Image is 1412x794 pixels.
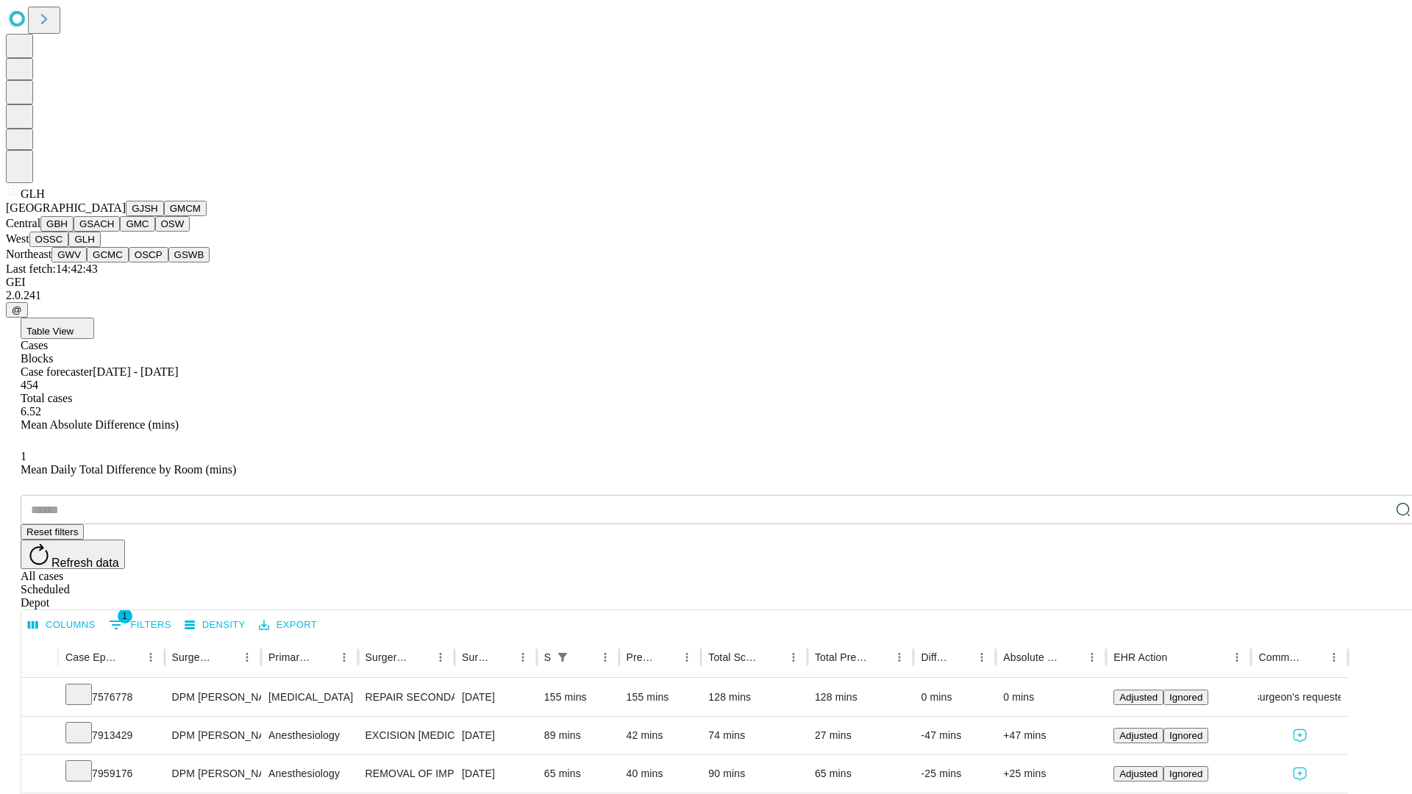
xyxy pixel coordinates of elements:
div: 128 mins [815,679,907,716]
span: Ignored [1169,692,1202,703]
button: Sort [1303,647,1324,668]
span: Total cases [21,392,72,404]
button: Show filters [105,613,175,637]
div: 65 mins [815,755,907,793]
button: Sort [216,647,237,668]
span: 1 [118,609,132,623]
button: Export [255,614,321,637]
div: 89 mins [544,717,612,754]
button: Expand [29,762,51,787]
div: Predicted In Room Duration [627,651,655,663]
span: Mean Absolute Difference (mins) [21,418,179,431]
div: +25 mins [1003,755,1099,793]
div: 74 mins [708,717,800,754]
div: -47 mins [921,717,988,754]
div: Absolute Difference [1003,651,1060,663]
span: Table View [26,326,74,337]
div: Used surgeon's requested time [1258,679,1340,716]
div: Total Predicted Duration [815,651,868,663]
button: Menu [1324,647,1344,668]
div: 7959176 [65,755,157,793]
button: GMCM [164,201,207,216]
span: 1 [21,450,26,462]
button: Menu [1082,647,1102,668]
div: REMOVAL OF IMPLANT DEEP [366,755,447,793]
button: GSWB [168,247,210,262]
button: Density [181,614,249,637]
button: Adjusted [1113,690,1163,705]
div: [DATE] [462,717,529,754]
button: Menu [783,647,804,668]
button: Sort [574,647,595,668]
button: Expand [29,723,51,749]
button: Expand [29,685,51,711]
div: [DATE] [462,679,529,716]
div: 0 mins [921,679,988,716]
button: GWV [51,247,87,262]
div: 1 active filter [552,647,573,668]
button: Sort [410,647,430,668]
span: Central [6,217,40,229]
span: Case forecaster [21,365,93,378]
div: DPM [PERSON_NAME] [PERSON_NAME] Dpm [172,679,254,716]
button: Ignored [1163,728,1208,743]
span: Mean Daily Total Difference by Room (mins) [21,463,236,476]
button: Sort [120,647,140,668]
button: Menu [677,647,697,668]
div: 2.0.241 [6,289,1406,302]
span: [GEOGRAPHIC_DATA] [6,201,126,214]
div: Anesthesiology [268,755,350,793]
div: Surgeon Name [172,651,215,663]
button: Sort [1061,647,1082,668]
div: +47 mins [1003,717,1099,754]
button: Menu [971,647,992,668]
div: 155 mins [627,679,694,716]
button: Table View [21,318,94,339]
span: Adjusted [1119,692,1158,703]
div: Primary Service [268,651,311,663]
button: OSSC [29,232,69,247]
button: @ [6,302,28,318]
span: Last fetch: 14:42:43 [6,262,98,275]
div: 128 mins [708,679,800,716]
div: GEI [6,276,1406,289]
button: Sort [492,647,513,668]
button: Adjusted [1113,766,1163,782]
div: 42 mins [627,717,694,754]
button: GLH [68,232,100,247]
div: EXCISION [MEDICAL_DATA] [MEDICAL_DATA] SCALP NECK [366,717,447,754]
div: 90 mins [708,755,800,793]
div: 7913429 [65,717,157,754]
span: Adjusted [1119,768,1158,779]
button: Menu [334,647,354,668]
span: West [6,232,29,245]
button: Menu [237,647,257,668]
div: Comments [1258,651,1301,663]
span: Adjusted [1119,730,1158,741]
button: Menu [595,647,616,668]
button: GMC [120,216,154,232]
button: Sort [951,647,971,668]
button: Show filters [552,647,573,668]
span: Ignored [1169,730,1202,741]
button: Sort [1169,647,1189,668]
button: Refresh data [21,540,125,569]
div: 27 mins [815,717,907,754]
span: 6.52 [21,405,41,418]
div: DPM [PERSON_NAME] [PERSON_NAME] Dpm [172,717,254,754]
div: Difference [921,651,949,663]
div: Surgery Name [366,651,408,663]
button: GJSH [126,201,164,216]
button: Select columns [24,614,99,637]
button: GBH [40,216,74,232]
span: GLH [21,187,45,200]
button: Menu [889,647,910,668]
button: Menu [140,647,161,668]
div: 155 mins [544,679,612,716]
div: Anesthesiology [268,717,350,754]
div: 7576778 [65,679,157,716]
div: Surgery Date [462,651,491,663]
span: Reset filters [26,526,78,537]
div: 0 mins [1003,679,1099,716]
div: 65 mins [544,755,612,793]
